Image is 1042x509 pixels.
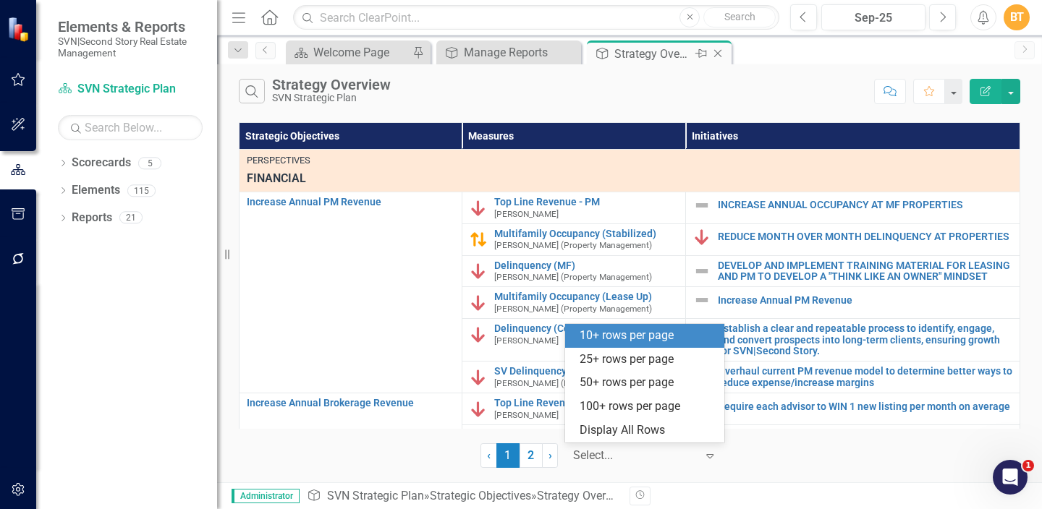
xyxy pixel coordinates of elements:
[1004,4,1030,30] button: BT
[462,319,685,362] td: Double-Click to Edit Right Click for Context Menu
[72,182,120,199] a: Elements
[494,241,652,250] small: [PERSON_NAME] (Property Management)
[826,9,920,27] div: Sep-25
[462,362,685,393] td: Double-Click to Edit Right Click for Context Menu
[685,223,1020,255] td: Double-Click to Edit Right Click for Context Menu
[993,460,1028,495] iframe: Intercom live chat
[494,366,677,377] a: SV Delinquency
[494,323,677,334] a: Delinquency (Commercial)
[232,489,300,503] span: Administrator
[693,262,711,280] img: Not Defined
[487,448,491,462] span: ‹
[494,304,652,314] small: [PERSON_NAME] (Property Management)
[693,197,711,214] img: Not Defined
[580,351,716,368] div: 25+ rows per page
[494,210,559,219] small: [PERSON_NAME]
[470,401,487,418] img: Below Plan
[470,326,487,343] img: Below Plan
[548,448,552,462] span: ›
[718,260,1012,283] a: DEVELOP AND IMPLEMENT TRAINING MATERIAL FOR LEASING AND PM TO DEVELOP A "THINK LIKE AN OWNER" MIN...
[138,157,161,169] div: 5
[494,398,677,409] a: Top Line Revenue - Brokerage
[119,212,143,224] div: 21
[58,35,203,59] small: SVN|Second Story Real Estate Management
[494,260,677,271] a: Delinquency (MF)
[247,398,454,409] a: Increase Annual Brokerage Revenue
[724,11,755,22] span: Search
[470,262,487,280] img: Below Plan
[462,192,685,224] td: Double-Click to Edit Right Click for Context Menu
[580,422,716,439] div: Display All Rows
[685,192,1020,224] td: Double-Click to Edit Right Click for Context Menu
[718,401,1012,412] a: Require each advisor to WIN 1 new listing per month on average
[58,18,203,35] span: Elements & Reports
[307,488,619,505] div: » »
[430,489,531,502] a: Strategic Objectives
[462,393,685,425] td: Double-Click to Edit Right Click for Context Menu
[1022,460,1034,471] span: 1
[496,443,520,468] span: 1
[7,16,33,41] img: ClearPoint Strategy
[440,43,577,61] a: Manage Reports
[580,328,716,344] div: 10+ rows per page
[293,5,779,30] input: Search ClearPoint...
[247,154,1012,167] div: Perspectives
[718,231,1012,242] a: REDUCE MONTH OVER MONTH DELINQUENCY AT PROPERTIES
[693,291,711,309] img: Not Defined
[462,255,685,287] td: Double-Click to Edit Right Click for Context Menu
[685,362,1020,393] td: Double-Click to Edit Right Click for Context Menu
[494,291,677,302] a: Multifamily Occupancy (Lease Up)
[685,287,1020,319] td: Double-Click to Edit Right Click for Context Menu
[685,393,1020,425] td: Double-Click to Edit Right Click for Context Menu
[494,273,652,282] small: [PERSON_NAME] (Property Management)
[272,93,391,103] div: SVN Strategic Plan
[494,228,677,239] a: Multifamily Occupancy (Stabilized)
[685,424,1020,456] td: Double-Click to Edit Right Click for Context Menu
[693,228,711,246] img: Below Plan
[494,411,559,420] small: [PERSON_NAME]
[614,45,692,63] div: Strategy Overview
[580,375,716,391] div: 50+ rows per page
[327,489,424,502] a: SVN Strategic Plan
[247,197,454,208] a: Increase Annual PM Revenue
[58,115,203,140] input: Search Below...
[470,231,487,248] img: Caution
[520,443,543,468] a: 2
[240,192,462,393] td: Double-Click to Edit Right Click for Context Menu
[703,7,776,27] button: Search
[580,398,716,415] div: 100+ rows per page
[685,319,1020,362] td: Double-Click to Edit Right Click for Context Menu
[718,200,1012,210] a: INCREASE ANNUAL OCCUPANCY AT MF PROPERTIES
[464,43,577,61] div: Manage Reports
[58,81,203,98] a: SVN Strategic Plan
[127,184,156,197] div: 115
[494,197,677,208] a: Top Line Revenue - PM
[462,287,685,319] td: Double-Click to Edit Right Click for Context Menu
[494,336,559,346] small: [PERSON_NAME]
[470,200,487,217] img: Below Plan
[313,43,409,61] div: Welcome Page
[718,323,1012,356] a: Establish a clear and repeatable process to identify, engage, and convert prospects into long-ter...
[718,295,1012,306] a: Increase Annual PM Revenue
[685,255,1020,287] td: Double-Click to Edit Right Click for Context Menu
[462,223,685,255] td: Double-Click to Edit Right Click for Context Menu
[821,4,925,30] button: Sep-25
[240,150,1020,192] td: Double-Click to Edit
[470,294,487,312] img: Below Plan
[247,171,1012,187] span: FINANCIAL
[72,155,131,171] a: Scorecards
[537,489,629,502] div: Strategy Overview
[494,379,652,388] small: [PERSON_NAME] (Property Management)
[470,369,487,386] img: Below Plan
[272,77,391,93] div: Strategy Overview
[718,366,1012,388] a: Overhaul current PM revenue model to determine better ways to reduce expense/increase margins
[289,43,409,61] a: Welcome Page
[72,210,112,226] a: Reports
